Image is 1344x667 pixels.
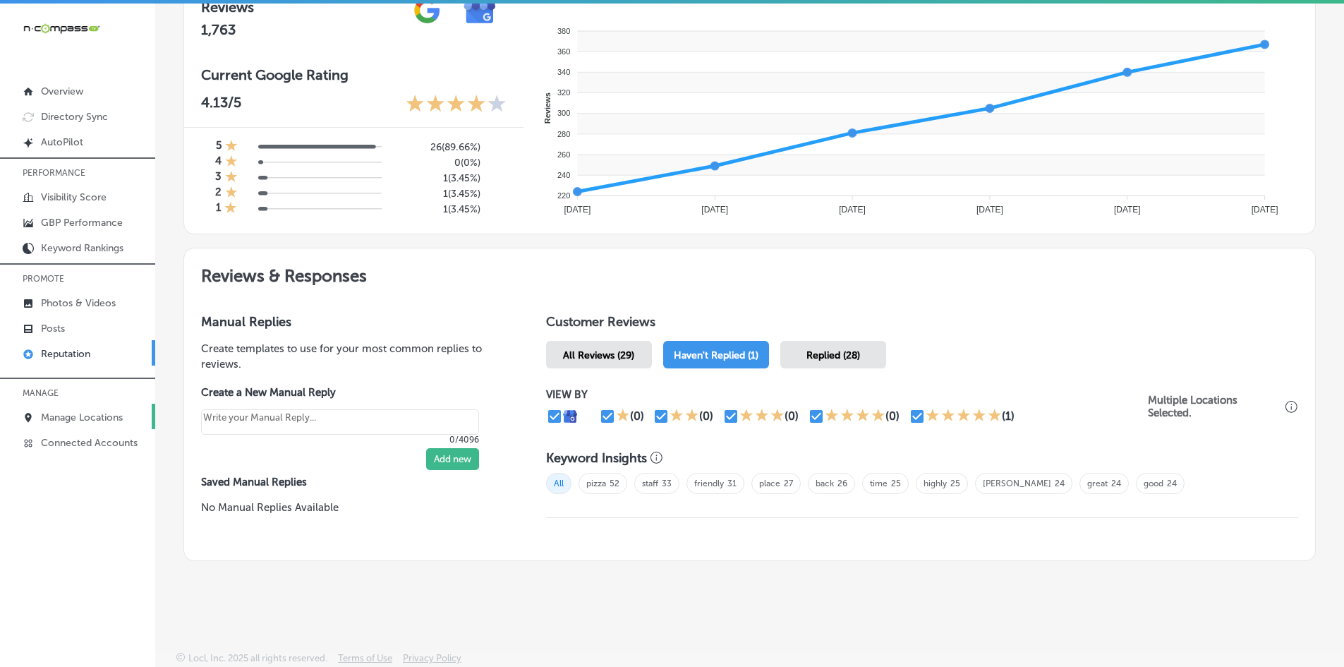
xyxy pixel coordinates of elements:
[406,94,507,116] div: 4.13 Stars
[393,203,480,215] h5: 1 ( 3.45% )
[976,205,1003,215] tspan: [DATE]
[983,479,1051,488] a: [PERSON_NAME]
[546,473,571,494] span: All
[393,141,480,153] h5: 26 ( 89.66% )
[674,349,758,361] span: Haven't Replied (1)
[616,408,630,425] div: 1 Star
[557,27,570,35] tspan: 380
[201,435,479,445] p: 0/4096
[543,92,552,124] text: Reviews
[201,66,507,83] h3: Current Google Rating
[586,479,606,488] a: pizza
[564,205,591,215] tspan: [DATE]
[759,479,780,488] a: place
[426,448,479,470] button: Add new
[1148,394,1282,419] p: Multiple Locations Selected.
[557,171,570,179] tspan: 240
[201,314,501,330] h3: Manual Replies
[41,111,108,123] p: Directory Sync
[41,297,116,309] p: Photos & Videos
[393,188,480,200] h5: 1 ( 3.45% )
[563,349,634,361] span: All Reviews (29)
[188,653,327,663] p: Locl, Inc. 2025 all rights reserved.
[1252,205,1278,215] tspan: [DATE]
[41,323,65,335] p: Posts
[610,479,619,488] a: 52
[816,479,834,488] a: back
[546,450,647,466] h3: Keyword Insights
[224,201,237,217] div: 1 Star
[670,408,699,425] div: 2 Stars
[41,217,123,229] p: GBP Performance
[694,479,724,488] a: friendly
[557,130,570,138] tspan: 280
[1114,205,1141,215] tspan: [DATE]
[393,172,480,184] h5: 1 ( 3.45% )
[215,186,222,201] h4: 2
[950,479,960,488] a: 25
[557,68,570,76] tspan: 340
[41,411,123,423] p: Manage Locations
[1002,409,1015,423] div: (1)
[225,139,238,155] div: 1 Star
[41,191,107,203] p: Visibility Score
[870,479,888,488] a: time
[1111,479,1121,488] a: 24
[201,409,479,435] textarea: Create your Quick Reply
[557,47,570,56] tspan: 360
[201,341,501,372] p: Create templates to use for your most common replies to reviews.
[630,409,644,423] div: (0)
[1087,479,1108,488] a: great
[41,348,90,360] p: Reputation
[201,386,479,399] label: Create a New Manual Reply
[215,170,222,186] h4: 3
[201,94,241,116] p: 4.13 /5
[225,186,238,201] div: 1 Star
[546,314,1298,335] h1: Customer Reviews
[784,479,793,488] a: 27
[727,479,737,488] a: 31
[642,479,658,488] a: staff
[216,139,222,155] h4: 5
[557,88,570,97] tspan: 320
[201,476,501,488] label: Saved Manual Replies
[825,408,885,425] div: 4 Stars
[41,85,83,97] p: Overview
[924,479,947,488] a: highly
[1167,479,1177,488] a: 24
[546,388,1148,401] p: VIEW BY
[891,479,901,488] a: 25
[41,136,83,148] p: AutoPilot
[699,409,713,423] div: (0)
[215,155,222,170] h4: 4
[662,479,672,488] a: 33
[201,21,401,38] h2: 1,763
[839,205,866,215] tspan: [DATE]
[1055,479,1065,488] a: 24
[393,157,480,169] h5: 0 ( 0% )
[785,409,799,423] div: (0)
[926,408,1002,425] div: 5 Stars
[225,155,238,170] div: 1 Star
[201,500,501,515] p: No Manual Replies Available
[1144,479,1163,488] a: good
[885,409,900,423] div: (0)
[806,349,860,361] span: Replied (28)
[837,479,847,488] a: 26
[739,408,785,425] div: 3 Stars
[557,150,570,159] tspan: 260
[225,170,238,186] div: 1 Star
[41,437,138,449] p: Connected Accounts
[216,201,221,217] h4: 1
[557,109,570,117] tspan: 300
[41,242,123,254] p: Keyword Rankings
[184,248,1315,297] h2: Reviews & Responses
[701,205,728,215] tspan: [DATE]
[23,22,100,35] img: 660ab0bf-5cc7-4cb8-ba1c-48b5ae0f18e60NCTV_CLogo_TV_Black_-500x88.png
[557,191,570,200] tspan: 220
